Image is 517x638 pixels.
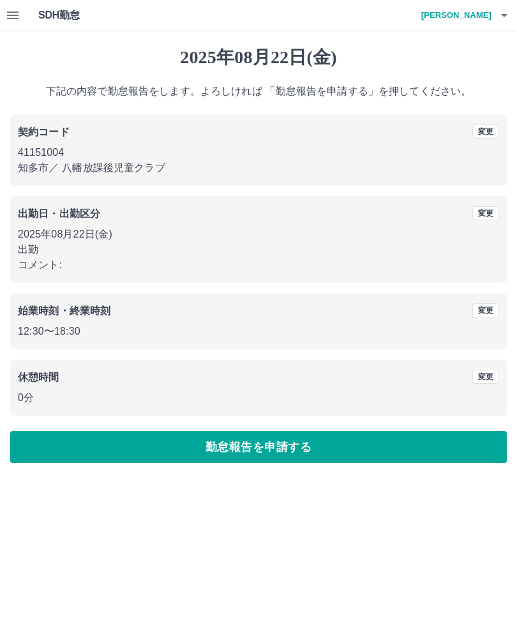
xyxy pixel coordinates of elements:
[18,372,59,383] b: 休憩時間
[18,160,499,176] p: 知多市 ／ 八幡放課後児童クラブ
[18,305,110,316] b: 始業時刻・終業時刻
[18,257,499,273] p: コメント:
[18,324,499,339] p: 12:30 〜 18:30
[472,303,499,317] button: 変更
[18,390,499,406] p: 0分
[18,242,499,257] p: 出勤
[18,208,100,219] b: 出勤日・出勤区分
[472,370,499,384] button: 変更
[10,47,507,68] h1: 2025年08月22日(金)
[18,227,499,242] p: 2025年08月22日(金)
[472,206,499,220] button: 変更
[18,126,70,137] b: 契約コード
[10,84,507,99] p: 下記の内容で勤怠報告をします。よろしければ 「勤怠報告を申請する」を押してください。
[472,125,499,139] button: 変更
[10,431,507,463] button: 勤怠報告を申請する
[18,145,499,160] p: 41151004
